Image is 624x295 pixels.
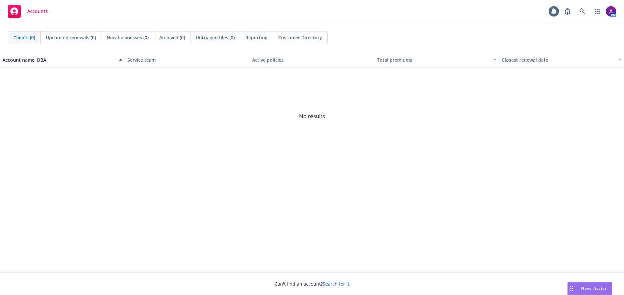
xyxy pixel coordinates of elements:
a: Accounts [5,2,50,20]
span: Archived (0) [159,34,185,41]
div: Drag to move [568,282,576,295]
div: Account name, DBA [3,56,115,63]
button: Nova Assist [567,282,612,295]
span: Untriaged files (0) [196,34,235,41]
a: Switch app [591,5,604,18]
span: Customer Directory [278,34,322,41]
button: Service team [125,52,250,68]
a: Search for it [323,281,349,287]
span: New businesses (0) [107,34,149,41]
span: Can't find an account? [275,280,349,287]
span: Reporting [245,34,267,41]
div: Closest renewal date [502,56,614,63]
a: Report a Bug [561,5,574,18]
button: Closest renewal date [499,52,624,68]
div: Active policies [252,56,372,63]
span: Upcoming renewals (0) [46,34,96,41]
div: Total premiums [377,56,489,63]
span: Accounts [27,9,48,14]
img: photo [606,6,616,17]
a: Search [576,5,589,18]
div: Service team [127,56,247,63]
button: Total premiums [374,52,499,68]
button: Active policies [250,52,374,68]
span: Clients (0) [13,34,35,41]
span: Nova Assist [581,286,607,291]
